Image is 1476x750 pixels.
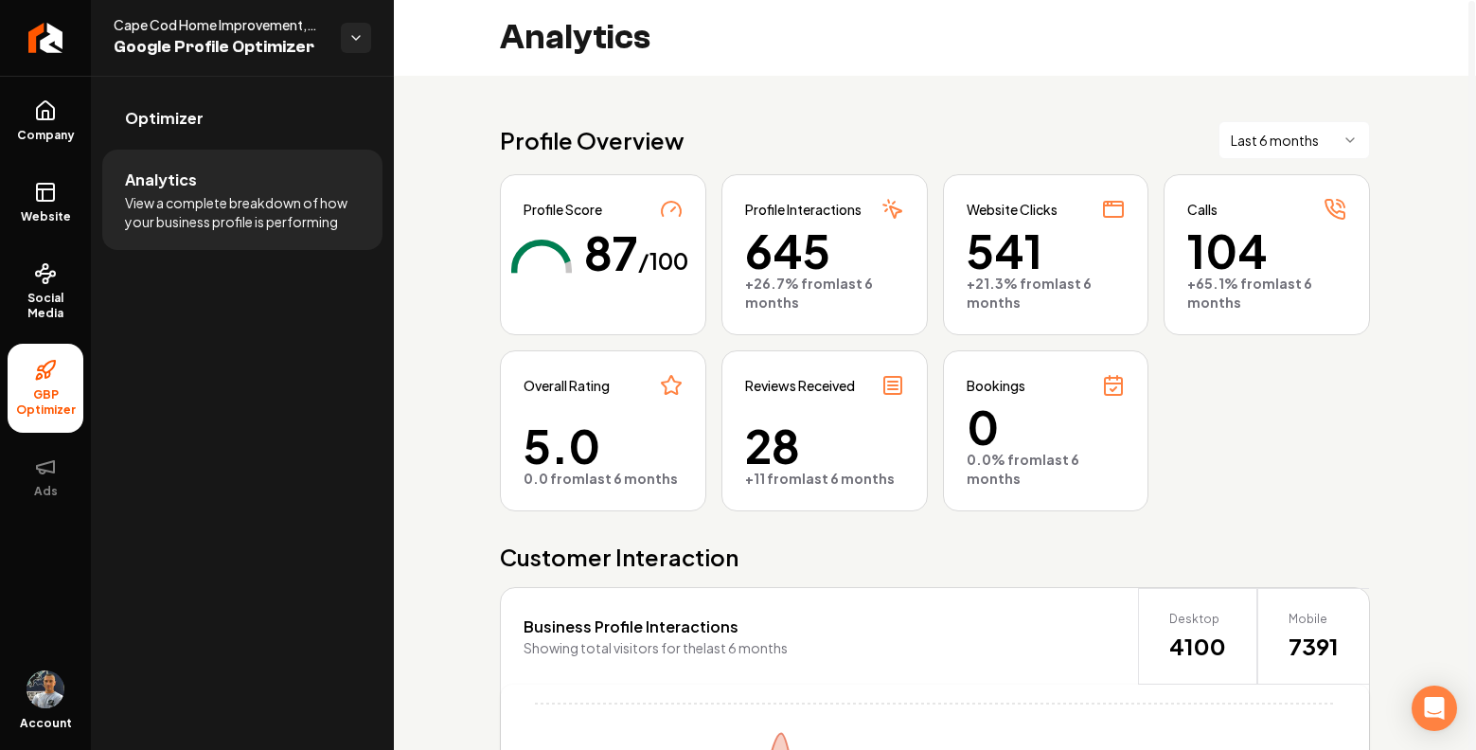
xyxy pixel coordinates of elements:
span: Account [20,716,72,731]
p: Showing total visitors for the last 6 months [524,638,788,657]
span: from last 6 months [1187,275,1312,311]
a: Social Media [8,247,83,336]
span: Cape Cod Home Improvement, Inc [114,15,326,34]
span: Customer Interaction [500,542,1370,572]
button: Ads [8,440,83,514]
div: +65.1% [1187,274,1346,312]
span: 0 [967,404,1126,450]
a: Company [8,84,83,158]
a: Website [8,166,83,240]
div: 0.0% [967,450,1126,488]
button: Open user button [27,670,64,708]
span: Website [13,209,79,224]
span: GBP Optimizer [8,387,83,418]
span: 28 [745,423,904,469]
span: 7391 [1289,631,1339,661]
span: Bookings [967,376,1025,395]
div: 87 [584,230,638,321]
span: Business Profile Interactions [524,616,738,636]
span: 104 [1187,228,1346,274]
div: +26.7% [745,274,904,312]
span: Analytics [125,169,197,191]
span: from last 6 months [967,275,1092,311]
span: from last 6 months [767,470,895,487]
span: Optimizer [125,107,204,130]
span: from last 6 months [550,470,678,487]
div: Open Intercom Messenger [1412,686,1457,731]
a: Optimizer [102,88,382,149]
span: from last 6 months [745,275,873,311]
div: /100 [638,245,688,336]
span: Social Media [8,291,83,321]
span: Overall Rating [524,376,610,395]
span: Profile Interactions [745,200,862,219]
span: Calls [1187,200,1218,219]
span: from last 6 months [967,451,1079,487]
span: Desktop [1169,612,1226,627]
div: +11 [745,469,904,488]
span: 5.0 [524,423,683,469]
span: Profile Overview [500,125,685,155]
div: +21.3% [967,274,1126,312]
span: Profile Score [524,200,602,219]
span: Google Profile Optimizer [114,34,326,61]
h2: Analytics [500,19,650,57]
img: Tony Sivitski [27,670,64,708]
span: Website Clicks [967,200,1058,219]
span: View a complete breakdown of how your business profile is performing [125,193,360,231]
span: 4100 [1169,631,1226,661]
span: Ads [27,484,65,499]
span: Reviews Received [745,376,855,395]
img: Rebolt Logo [28,23,63,53]
span: 645 [745,228,904,274]
span: Company [9,128,82,143]
span: 541 [967,228,1126,274]
div: 0.0 [524,469,683,488]
span: Mobile [1289,612,1339,627]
